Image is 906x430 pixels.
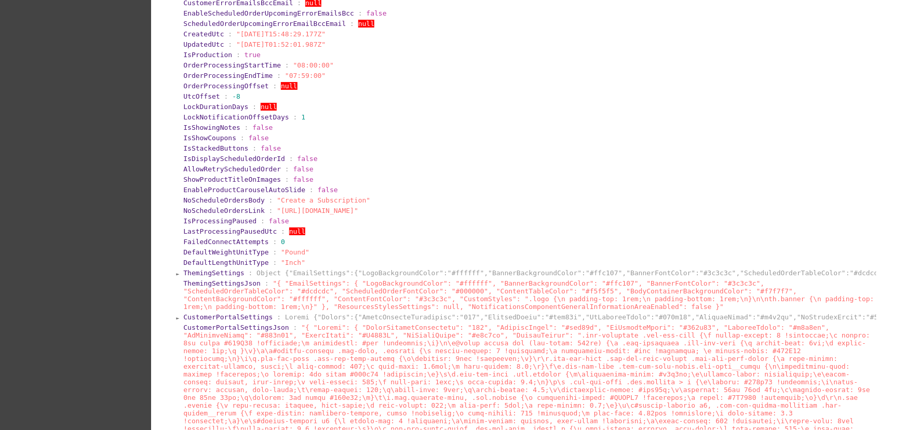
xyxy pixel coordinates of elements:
[265,279,269,287] span: :
[285,72,326,79] span: "07:59:00"
[183,144,248,152] span: IsStackedButtons
[318,186,338,194] span: false
[273,82,277,90] span: :
[293,324,298,331] span: :
[350,20,354,28] span: :
[183,324,289,331] span: CustomerPortalSettingsJson
[183,155,285,163] span: IsDisplayScheduledOrderId
[183,82,268,90] span: OrderProcessingOffset
[183,279,261,287] span: ThemingSettingsJson
[277,313,281,321] span: :
[183,92,220,100] span: UtcOffset
[183,30,224,38] span: CreatedUtc
[269,196,273,204] span: :
[236,30,326,38] span: "[DATE]T15:48:29.177Z"
[183,238,268,246] span: FailedConnectAttempts
[236,51,240,59] span: :
[252,124,273,131] span: false
[183,51,232,59] span: IsProduction
[183,217,256,225] span: IsProcessingPaused
[183,72,273,79] span: OrderProcessingEndTime
[261,217,265,225] span: :
[183,207,265,214] span: NoScheduleOrdersLink
[273,248,277,256] span: :
[183,103,248,111] span: LockDurationDays
[183,20,346,28] span: ScheduledOrderUpcomingErrorEmailBccEmail
[183,186,305,194] span: EnableProductCarouselAutoSlide
[183,227,277,235] span: LastProcessingPausedUtc
[261,103,277,111] span: null
[358,20,374,28] span: null
[281,227,285,235] span: :
[228,41,232,48] span: :
[273,238,277,246] span: :
[269,217,289,225] span: false
[245,124,249,131] span: :
[183,165,281,173] span: AllowRetryScheduledOrder
[232,92,240,100] span: -8
[301,113,305,121] span: 1
[236,41,326,48] span: "[DATE]T01:52:01.987Z"
[224,92,228,100] span: :
[183,113,289,121] span: LockNotificationOffsetDays
[183,9,354,17] span: EnableScheduledOrderUpcomingErrorEmailsBcc
[289,155,293,163] span: :
[245,51,261,59] span: true
[183,176,281,183] span: ShowProductTitleOnImages
[309,186,314,194] span: :
[285,176,289,183] span: :
[367,9,387,17] span: false
[293,113,298,121] span: :
[183,279,874,311] span: "{ "EmailSettings": { "LogoBackgroundColor": "#ffffff", "BannerBackgroundColor": "#ffc107", "Bann...
[293,61,334,69] span: "08:00:00"
[183,61,281,69] span: OrderProcessingStartTime
[252,103,256,111] span: :
[293,165,314,173] span: false
[240,134,245,142] span: :
[269,207,273,214] span: :
[183,313,273,321] span: CustomerPortalSettings
[277,72,281,79] span: :
[183,134,236,142] span: IsShowCoupons
[183,196,265,204] span: NoScheduleOrdersBody
[277,196,370,204] span: "Create a Subscription"
[289,227,305,235] span: null
[281,238,285,246] span: 0
[183,248,268,256] span: DefaultWeightUnitType
[273,259,277,266] span: :
[249,269,253,277] span: :
[249,134,269,142] span: false
[358,9,362,17] span: :
[252,144,256,152] span: :
[183,124,240,131] span: IsShowingNotes
[277,207,358,214] span: "[URL][DOMAIN_NAME]"
[293,176,314,183] span: false
[228,30,232,38] span: :
[281,82,297,90] span: null
[281,248,309,256] span: "Pound"
[183,259,268,266] span: DefaultLengthUnitType
[285,165,289,173] span: :
[281,259,305,266] span: "Inch"
[183,41,224,48] span: UpdatedUtc
[285,61,289,69] span: :
[297,155,317,163] span: false
[183,269,244,277] span: ThemingSettings
[261,144,281,152] span: false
